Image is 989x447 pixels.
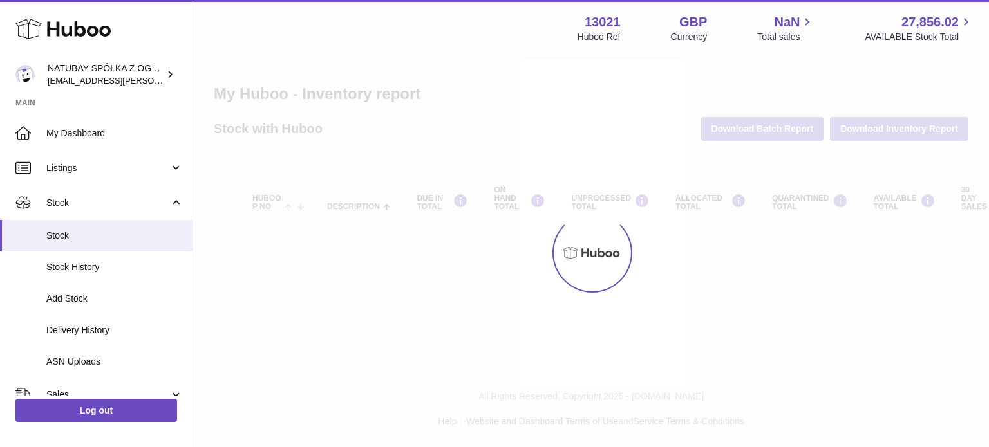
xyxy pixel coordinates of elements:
[46,324,183,336] span: Delivery History
[901,14,959,31] span: 27,856.02
[46,162,169,174] span: Listings
[757,14,815,43] a: NaN Total sales
[46,388,169,401] span: Sales
[671,31,708,43] div: Currency
[46,230,183,242] span: Stock
[679,14,707,31] strong: GBP
[774,14,800,31] span: NaN
[15,399,177,422] a: Log out
[46,356,183,368] span: ASN Uploads
[46,261,183,273] span: Stock History
[865,14,974,43] a: 27,856.02 AVAILABLE Stock Total
[585,14,621,31] strong: 13021
[578,31,621,43] div: Huboo Ref
[865,31,974,43] span: AVAILABLE Stock Total
[48,75,258,86] span: [EMAIL_ADDRESS][PERSON_NAME][DOMAIN_NAME]
[48,62,164,87] div: NATUBAY SPÓŁKA Z OGRANICZONĄ ODPOWIEDZIALNOŚCIĄ
[15,65,35,84] img: kacper.antkowski@natubay.pl
[757,31,815,43] span: Total sales
[46,127,183,140] span: My Dashboard
[46,197,169,209] span: Stock
[46,293,183,305] span: Add Stock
